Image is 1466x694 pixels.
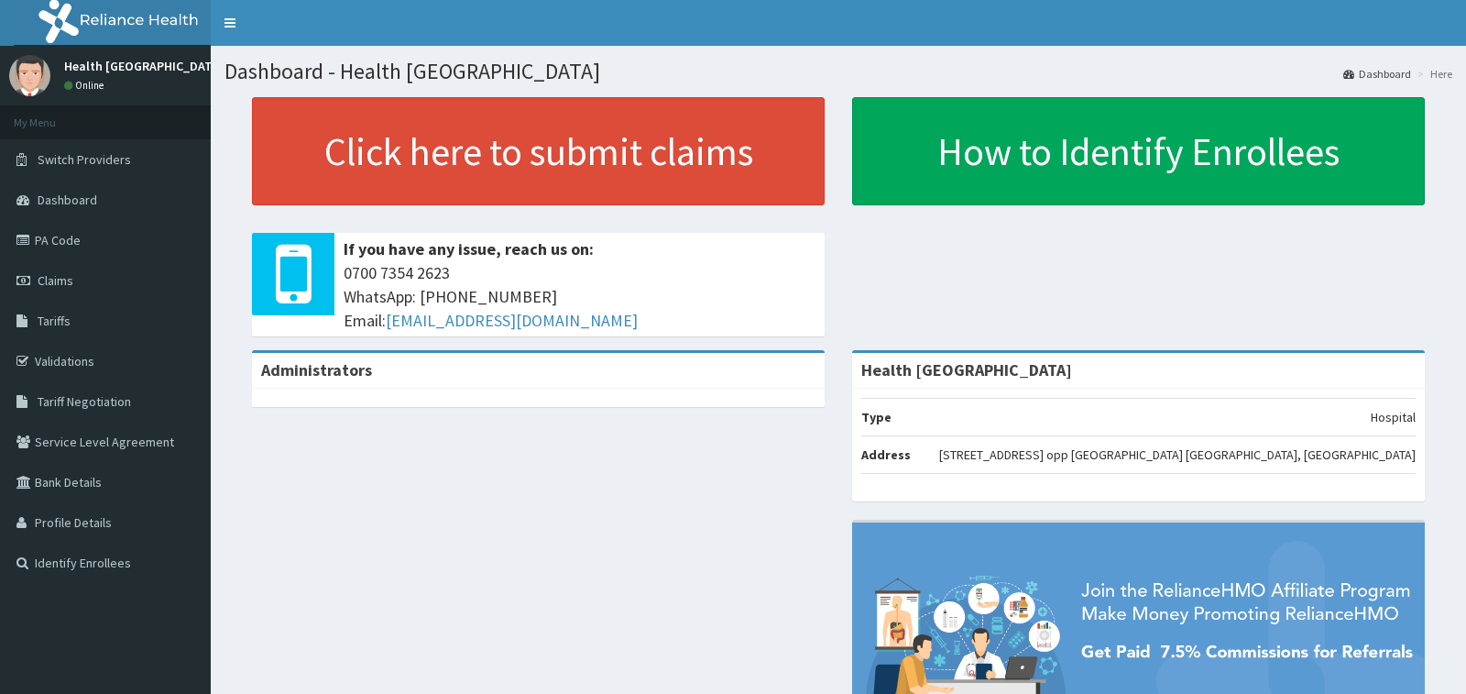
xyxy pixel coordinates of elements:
a: Dashboard [1343,66,1411,82]
b: Type [861,409,892,425]
span: 0700 7354 2623 WhatsApp: [PHONE_NUMBER] Email: [344,261,815,332]
p: Hospital [1371,408,1416,426]
span: Dashboard [38,192,97,208]
p: [STREET_ADDRESS] opp [GEOGRAPHIC_DATA] [GEOGRAPHIC_DATA], [GEOGRAPHIC_DATA] [939,446,1416,464]
a: [EMAIL_ADDRESS][DOMAIN_NAME] [386,310,638,331]
b: Address [861,446,911,463]
b: If you have any issue, reach us on: [344,238,594,259]
img: User Image [9,55,50,96]
a: Online [64,79,108,92]
span: Tariffs [38,313,71,329]
h1: Dashboard - Health [GEOGRAPHIC_DATA] [224,60,1452,83]
p: Health [GEOGRAPHIC_DATA] [64,60,224,72]
span: Tariff Negotiation [38,393,131,410]
a: Click here to submit claims [252,97,825,205]
span: Claims [38,272,73,289]
a: How to Identify Enrollees [852,97,1425,205]
b: Administrators [261,359,372,380]
strong: Health [GEOGRAPHIC_DATA] [861,359,1072,380]
li: Here [1413,66,1452,82]
span: Switch Providers [38,151,131,168]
